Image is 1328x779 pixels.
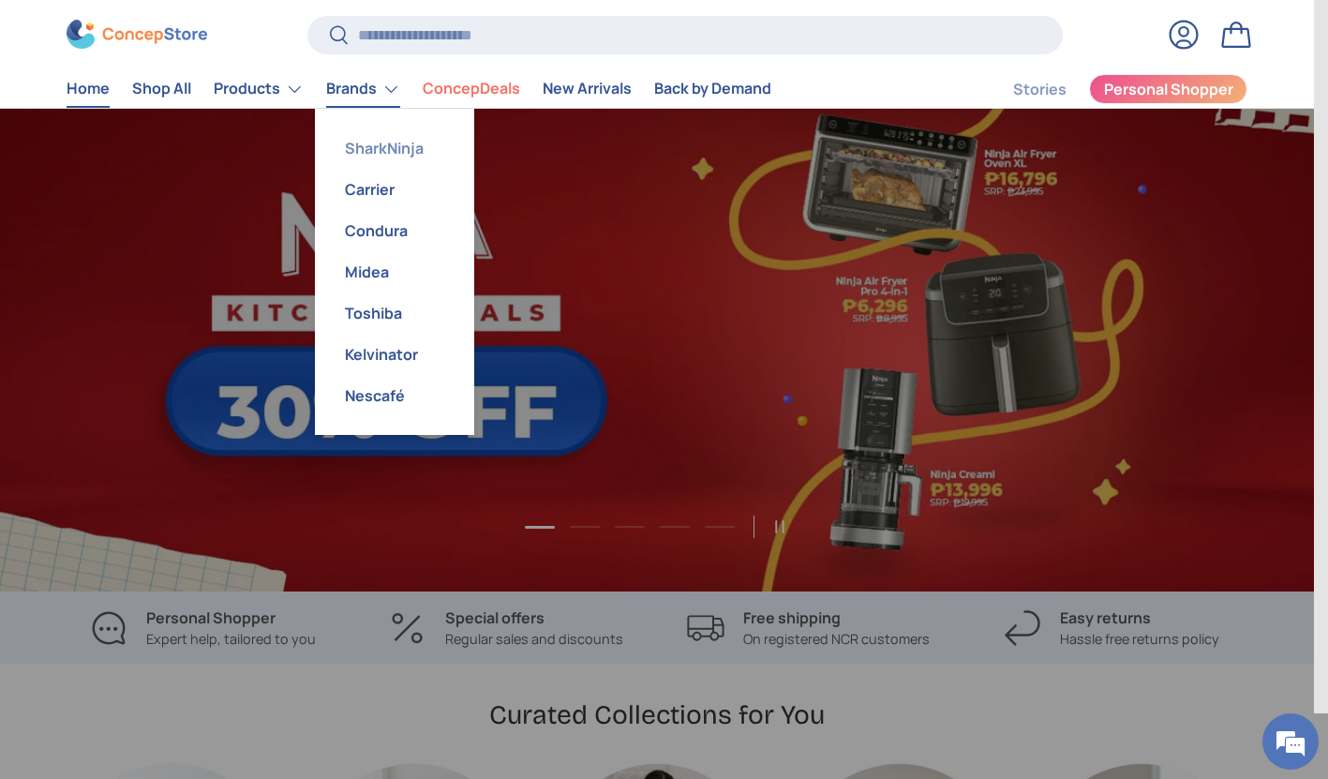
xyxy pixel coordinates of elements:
[1104,82,1233,97] span: Personal Shopper
[654,71,771,108] a: Back by Demand
[968,70,1247,108] nav: Secondary
[1013,71,1067,108] a: Stories
[1089,74,1247,104] a: Personal Shopper
[67,71,110,108] a: Home
[67,21,207,50] img: ConcepStore
[67,70,771,108] nav: Primary
[543,71,632,108] a: New Arrivals
[132,71,191,108] a: Shop All
[315,70,411,108] summary: Brands
[202,70,315,108] summary: Products
[423,71,520,108] a: ConcepDeals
